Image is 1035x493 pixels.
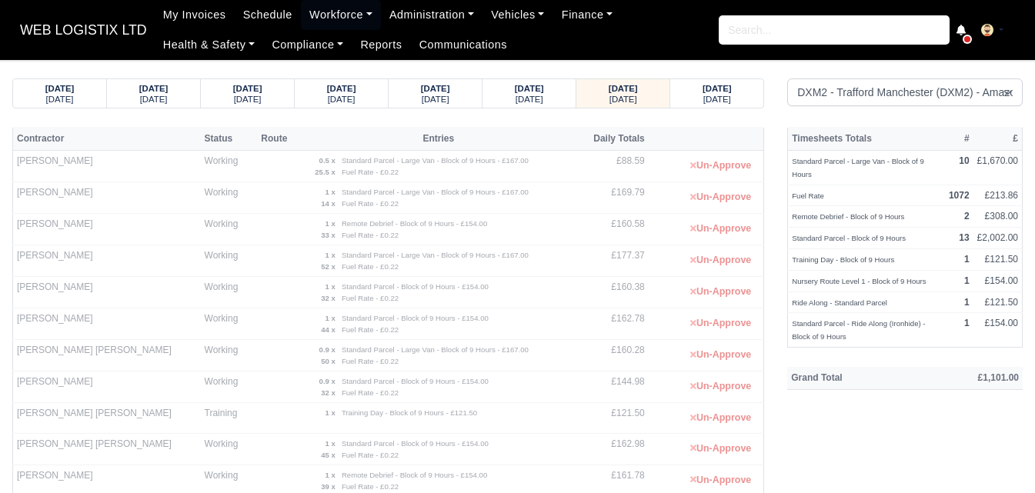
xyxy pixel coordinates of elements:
[45,84,75,93] strong: [DATE]
[321,451,336,459] strong: 45 x
[46,95,74,104] small: [DATE]
[959,155,969,166] strong: 10
[321,388,336,397] strong: 32 x
[682,249,760,271] button: Un-Approve
[321,482,336,491] strong: 39 x
[581,214,649,245] td: £160.58
[321,357,336,365] strong: 50 x
[201,340,258,371] td: Working
[296,127,581,150] th: Entries
[792,298,887,307] small: Ride Along - Standard Parcel
[581,277,649,308] td: £160.38
[958,419,1035,493] div: Chat Widget
[342,345,529,354] small: Standard Parcel - Large Van - Block of 9 Hours - £167.00
[703,95,731,104] small: [DATE]
[973,270,1023,291] td: £154.00
[315,168,336,176] strong: 25.5 x
[973,291,1023,313] td: £121.50
[13,340,201,371] td: [PERSON_NAME] [PERSON_NAME]
[581,308,649,340] td: £162.78
[682,344,760,366] button: Un-Approve
[13,182,201,214] td: [PERSON_NAME]
[13,308,201,340] td: [PERSON_NAME]
[257,127,296,150] th: Route
[201,308,258,340] td: Working
[973,228,1023,249] td: £2,002.00
[326,471,336,479] strong: 1 x
[342,282,489,291] small: Standard Parcel - Block of 9 Hours - £154.00
[319,377,336,385] strong: 0.9 x
[792,212,904,221] small: Remote Debrief - Block of 9 Hours
[973,185,1023,206] td: £213.86
[964,297,970,308] strong: 1
[959,232,969,243] strong: 13
[411,30,516,60] a: Communications
[973,151,1023,185] td: £1,670.00
[682,218,760,240] button: Un-Approve
[342,377,489,385] small: Standard Parcel - Block of 9 Hours - £154.00
[12,15,155,45] a: WEB LOGISTIX LTD
[581,403,649,434] td: £121.50
[139,84,169,93] strong: [DATE]
[703,84,732,93] strong: [DATE]
[326,439,336,448] strong: 1 x
[326,408,336,417] strong: 1 x
[949,190,970,201] strong: 1072
[342,219,487,228] small: Remote Debrief - Block of 9 Hours - £154.00
[792,157,924,178] small: Standard Parcel - Large Van - Block of 9 Hours
[13,433,201,465] td: [PERSON_NAME] [PERSON_NAME]
[581,245,649,277] td: £177.37
[342,199,399,208] small: Fuel Rate - £0.22
[201,214,258,245] td: Working
[13,127,201,150] th: Contractor
[319,156,336,165] strong: 0.5 x
[13,277,201,308] td: [PERSON_NAME]
[682,312,760,335] button: Un-Approve
[342,188,529,196] small: Standard Parcel - Large Van - Block of 9 Hours - £167.00
[326,188,336,196] strong: 1 x
[609,95,637,104] small: [DATE]
[326,314,336,322] strong: 1 x
[326,282,336,291] strong: 1 x
[321,262,336,271] strong: 52 x
[682,375,760,398] button: Un-Approve
[342,262,399,271] small: Fuel Rate - £0.22
[263,30,352,60] a: Compliance
[201,245,258,277] td: Working
[342,251,529,259] small: Standard Parcel - Large Van - Block of 9 Hours - £167.00
[788,127,945,150] th: Timesheets Totals
[342,357,399,365] small: Fuel Rate - £0.22
[328,95,356,104] small: [DATE]
[352,30,410,60] a: Reports
[682,186,760,208] button: Un-Approve
[682,407,760,429] button: Un-Approve
[682,469,760,491] button: Un-Approve
[581,127,649,150] th: Daily Totals
[201,182,258,214] td: Working
[342,325,399,334] small: Fuel Rate - £0.22
[201,403,258,434] td: Training
[964,275,970,286] strong: 1
[581,182,649,214] td: £169.79
[792,255,894,264] small: Training Day - Block of 9 Hours
[201,371,258,403] td: Working
[13,245,201,277] td: [PERSON_NAME]
[327,84,356,93] strong: [DATE]
[233,84,262,93] strong: [DATE]
[342,471,487,479] small: Remote Debrief - Block of 9 Hours - £154.00
[319,345,336,354] strong: 0.9 x
[973,249,1023,271] td: £121.50
[792,277,926,285] small: Nursery Route Level 1 - Block of 9 Hours
[13,371,201,403] td: [PERSON_NAME]
[201,127,258,150] th: Status
[516,95,543,104] small: [DATE]
[973,206,1023,228] td: £308.00
[201,151,258,182] td: Working
[342,388,399,397] small: Fuel Rate - £0.22
[321,231,336,239] strong: 33 x
[201,433,258,465] td: Working
[342,482,399,491] small: Fuel Rate - £0.22
[515,84,544,93] strong: [DATE]
[682,438,760,460] button: Un-Approve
